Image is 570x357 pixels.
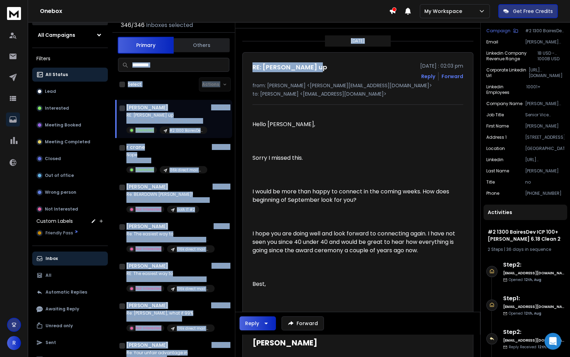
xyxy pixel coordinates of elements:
p: 10:39 AM [211,342,229,348]
h1: #2 1300 BairesDev ICP 100+ [PERSON_NAME] 6.18 Clean 2 [488,228,563,242]
p: title [486,179,495,185]
p: No thank you. This doesn't [126,316,210,322]
p: Out of office [45,173,74,178]
div: Forward [442,73,463,80]
div: Reply [245,320,259,327]
p: Reply Received [509,344,555,350]
button: Automatic Replies [32,285,108,299]
button: Reply [421,73,435,80]
p: Opened [509,277,541,282]
button: Interested [32,101,108,115]
span: [PERSON_NAME] [252,338,317,348]
h1: r crane [126,144,145,151]
p: Automatic Replies [46,289,87,295]
h1: [PERSON_NAME] [126,302,168,309]
button: Meeting Completed [32,135,108,149]
h1: All Campaigns [38,32,75,39]
p: Opened [509,311,541,316]
p: [PERSON_NAME] [PERSON_NAME] Wealth Management [525,101,564,107]
p: Not Interested [45,206,78,212]
p: Best, [252,280,457,288]
h6: Step 1 : [503,294,564,303]
button: Awaiting Reply [32,302,108,316]
button: R [7,336,21,350]
p: to: [PERSON_NAME] <[EMAIL_ADDRESS][DOMAIN_NAME]> [252,90,463,97]
p: linkedin employees [486,84,526,95]
h1: RE: [PERSON_NAME] up [252,62,327,72]
p: My Workspace [424,8,465,15]
button: Wrong person [32,185,108,199]
button: Campaign [486,28,518,34]
p: [DATE] [351,38,365,44]
p: Hi [PERSON_NAME], Thanks for reaching [126,197,210,203]
p: [URL][DOMAIN_NAME] [529,67,564,78]
p: job title [486,112,504,118]
p: 136k direct mail #2 [177,286,210,291]
span: 2 Steps [488,246,503,252]
p: 1B USD - 1000B USD [537,50,564,62]
button: Primary [118,37,174,54]
p: RE: The easiest way to [126,271,210,276]
p: 10001+ [526,84,564,95]
span: 346 / 346 [121,21,145,29]
p: Senior Vice President, International Wealth Advisor [525,112,564,118]
h6: Step 2 : [503,261,564,269]
p: [STREET_ADDRESS] [525,135,564,140]
p: location [486,146,505,151]
button: All [32,268,108,282]
p: All [46,273,51,278]
h3: Custom Labels [36,218,73,225]
button: Reply [239,316,276,330]
p: 01:56 PM [212,144,229,150]
p: Hello [PERSON_NAME], [252,120,457,129]
p: Address 1 [486,135,507,140]
p: Meeting Booked [45,122,81,128]
h6: [EMAIL_ADDRESS][DOMAIN_NAME] [503,304,564,309]
button: All Status [32,68,108,82]
div: Open Intercom Messenger [544,333,561,350]
button: Sent [32,336,108,350]
p: Get Free Credits [513,8,553,15]
button: Friendly Pass [32,226,108,240]
button: Unread only [32,319,108,333]
p: 12:47 PM [213,184,229,190]
p: Hello [PERSON_NAME], Sorry I missed [126,118,207,124]
button: Forward [281,316,324,330]
h1: [PERSON_NAME] [126,262,168,269]
p: Not Interested [135,286,161,291]
span: 12th, Aug [524,311,541,316]
p: Campaign [486,28,510,34]
p: Unread only [46,323,73,329]
p: Email [486,39,498,45]
p: 136k direct mail #2 [177,326,210,331]
button: Inbox [32,252,108,266]
p: 02:03 PM [211,105,229,110]
h1: [PERSON_NAME] [126,223,168,230]
p: Not Interested [135,246,161,252]
p: #2 1300 BairesDev ICP 100+ [PERSON_NAME] 6.18 Clean 2 [525,28,564,34]
p: nope Warm Regards, [PERSON_NAME] [126,276,210,282]
p: linkedin [486,157,503,163]
p: [PERSON_NAME] [525,123,564,129]
p: First Name [486,123,509,129]
h6: [EMAIL_ADDRESS][DOMAIN_NAME] [503,270,564,276]
span: 12th, Aug [524,277,541,282]
img: logo [7,7,21,20]
p: Re: [PERSON_NAME], what if 99% [126,310,210,316]
p: [PHONE_NUMBER] [525,191,564,196]
button: Meeting Booked [32,118,108,132]
p: > On [DATE], [126,158,207,163]
p: linkedin company revenue range [486,50,537,62]
p: Last Name [486,168,509,174]
p: I hope you are doing well and look forward to connecting again. I have not seen you since 40 unde... [252,229,457,255]
p: 10:47 AM [211,263,229,269]
div: Activities [484,205,567,220]
p: [URL][DOMAIN_NAME][PERSON_NAME] [525,157,564,163]
h6: Step 2 : [503,328,564,336]
p: corporate linkedin url [486,67,529,78]
p: [PERSON_NAME][EMAIL_ADDRESS][DOMAIN_NAME] [525,39,564,45]
p: Not Interested [135,207,161,212]
button: Lead [32,84,108,98]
